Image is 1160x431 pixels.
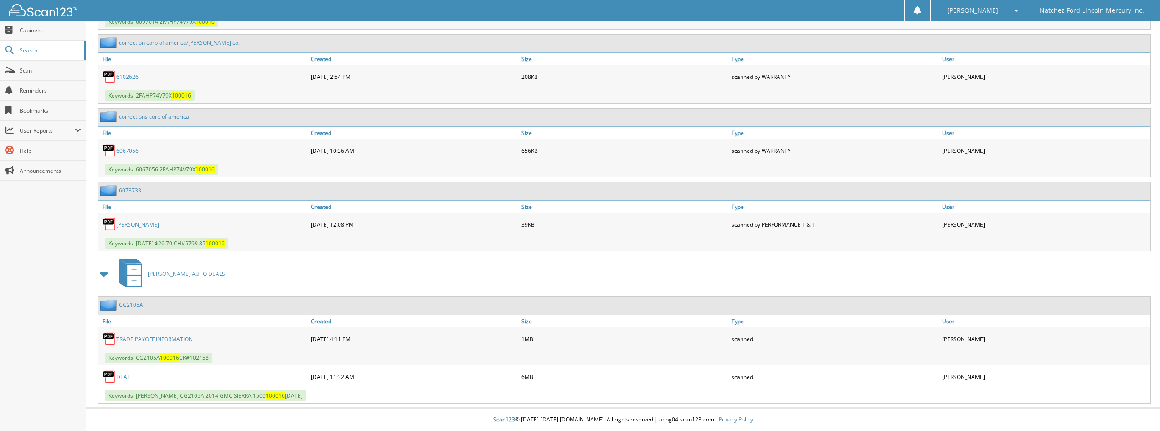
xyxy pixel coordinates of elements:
a: Created [309,315,519,327]
span: Announcements [20,167,81,175]
div: 1MB [519,330,730,348]
a: Type [729,315,940,327]
span: 100016 [206,239,225,247]
div: scanned by WARRANTY [729,68,940,86]
div: [PERSON_NAME] [940,68,1150,86]
a: TRADE PAYOFF INFORMATION [116,335,193,343]
span: Keywords: [PERSON_NAME] CG2105A 2014 GMC SIERRA 1500 [DATE] [105,390,306,401]
div: [DATE] 11:32 AM [309,368,519,386]
img: folder2.png [100,185,119,196]
img: folder2.png [100,111,119,122]
a: correction corp of america/[PERSON_NAME] co. [119,39,240,47]
div: 39KB [519,215,730,234]
div: scanned [729,330,940,348]
img: folder2.png [100,299,119,311]
span: Keywords: CG2105A CK#102158 [105,353,212,363]
a: 6102626 [116,73,139,81]
a: Size [519,53,730,65]
img: PDF.png [103,332,116,346]
a: User [940,201,1150,213]
img: PDF.png [103,370,116,384]
a: Type [729,127,940,139]
a: User [940,53,1150,65]
img: folder2.png [100,37,119,48]
div: 6MB [519,368,730,386]
div: 656KB [519,141,730,160]
span: [PERSON_NAME] [947,8,998,13]
span: Help [20,147,81,155]
div: [DATE] 4:11 PM [309,330,519,348]
span: Bookmarks [20,107,81,114]
span: User Reports [20,127,75,135]
span: Natchez Ford Lincoln Mercury Inc. [1040,8,1144,13]
a: [PERSON_NAME] [116,221,159,228]
img: PDF.png [103,70,116,83]
a: Size [519,315,730,327]
a: Size [519,127,730,139]
a: File [98,53,309,65]
span: 100016 [196,18,215,26]
a: Type [729,53,940,65]
span: Keywords: [DATE] $26.70 CH#5799 85 [105,238,228,249]
span: 100016 [196,166,215,173]
span: 100016 [266,392,285,400]
span: Keywords: 2FAHP74V79X [105,90,195,101]
div: [DATE] 10:36 AM [309,141,519,160]
span: 100016 [172,92,191,99]
div: 208KB [519,68,730,86]
span: [PERSON_NAME] AUTO DEALS [148,270,225,278]
a: DEAL [116,373,130,381]
span: Cabinets [20,26,81,34]
div: [DATE] 2:54 PM [309,68,519,86]
span: 100016 [160,354,179,362]
a: Size [519,201,730,213]
a: 6067056 [116,147,139,155]
span: Scan [20,67,81,74]
div: scanned by WARRANTY [729,141,940,160]
a: File [98,127,309,139]
a: CG2105A [119,301,143,309]
div: scanned [729,368,940,386]
img: PDF.png [103,144,116,157]
div: © [DATE]-[DATE] [DOMAIN_NAME]. All rights reserved | appg04-scan123-com | [86,409,1160,431]
a: Privacy Policy [719,415,753,423]
span: Keywords: 6067056 2FAHP74V79X [105,164,218,175]
span: Reminders [20,87,81,94]
iframe: Chat Widget [1114,387,1160,431]
span: Scan123 [493,415,515,423]
a: Type [729,201,940,213]
div: [DATE] 12:08 PM [309,215,519,234]
a: Created [309,201,519,213]
img: scan123-logo-white.svg [9,4,77,16]
a: User [940,315,1150,327]
span: Keywords: 6097014 2FAHP74V79X [105,16,218,27]
a: Created [309,127,519,139]
a: Created [309,53,519,65]
div: [PERSON_NAME] [940,215,1150,234]
div: [PERSON_NAME] [940,330,1150,348]
a: corrections corp of america [119,113,189,120]
div: [PERSON_NAME] [940,368,1150,386]
a: [PERSON_NAME] AUTO DEALS [113,256,225,292]
div: scanned by PERFORMANCE T & T [729,215,940,234]
a: User [940,127,1150,139]
a: 6078733 [119,187,141,194]
img: PDF.png [103,218,116,231]
span: Search [20,47,80,54]
a: File [98,315,309,327]
div: [PERSON_NAME] [940,141,1150,160]
a: File [98,201,309,213]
